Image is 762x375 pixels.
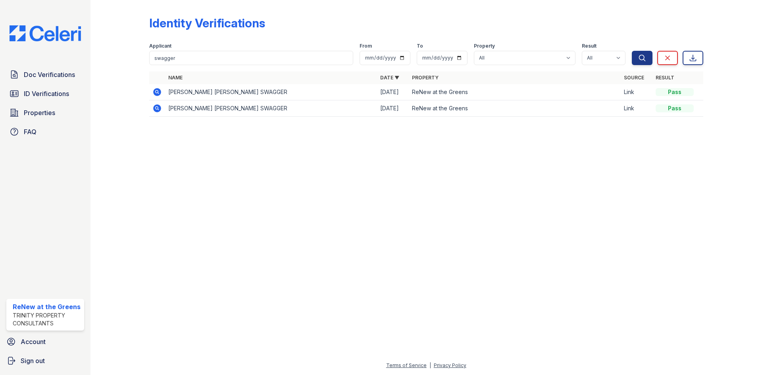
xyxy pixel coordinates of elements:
td: Link [621,100,652,117]
td: ReNew at the Greens [409,84,621,100]
td: [DATE] [377,84,409,100]
span: Account [21,337,46,346]
td: [PERSON_NAME] [PERSON_NAME] SWAGGER [165,84,377,100]
input: Search by name or phone number [149,51,353,65]
a: Source [624,75,644,81]
a: FAQ [6,124,84,140]
span: ID Verifications [24,89,69,98]
a: Date ▼ [380,75,399,81]
span: FAQ [24,127,37,137]
label: Applicant [149,43,171,49]
td: [PERSON_NAME] [PERSON_NAME] SWAGGER [165,100,377,117]
div: Pass [656,104,694,112]
div: ReNew at the Greens [13,302,81,312]
a: Account [3,334,87,350]
td: Link [621,84,652,100]
label: From [360,43,372,49]
a: Property [412,75,439,81]
span: Doc Verifications [24,70,75,79]
div: Trinity Property Consultants [13,312,81,327]
span: Properties [24,108,55,117]
a: Sign out [3,353,87,369]
a: Result [656,75,674,81]
a: Privacy Policy [434,362,466,368]
a: ID Verifications [6,86,84,102]
label: Result [582,43,597,49]
a: Doc Verifications [6,67,84,83]
div: Identity Verifications [149,16,265,30]
div: Pass [656,88,694,96]
a: Properties [6,105,84,121]
span: Sign out [21,356,45,365]
a: Name [168,75,183,81]
td: ReNew at the Greens [409,100,621,117]
img: CE_Logo_Blue-a8612792a0a2168367f1c8372b55b34899dd931a85d93a1a3d3e32e68fde9ad4.png [3,25,87,41]
label: To [417,43,423,49]
td: [DATE] [377,100,409,117]
label: Property [474,43,495,49]
a: Terms of Service [386,362,427,368]
div: | [429,362,431,368]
